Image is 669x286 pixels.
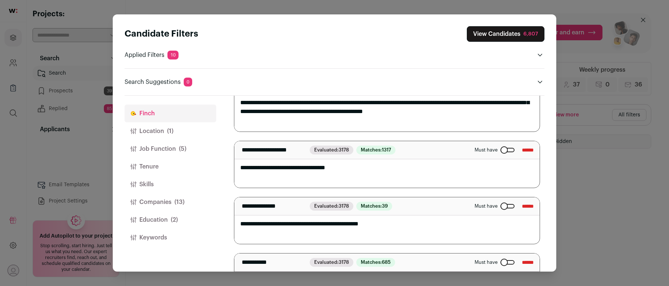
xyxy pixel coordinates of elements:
[125,122,216,140] button: Location(1)
[475,203,497,209] span: Must have
[171,215,178,224] span: (2)
[167,51,179,59] span: 10
[310,258,353,267] span: Evaluated:
[184,78,192,86] span: 0
[523,30,538,38] div: 6,807
[125,211,216,229] button: Education(2)
[339,204,349,208] span: 3178
[125,105,216,122] button: Finch
[174,198,184,207] span: (13)
[475,259,497,265] span: Must have
[125,229,216,246] button: Keywords
[382,260,391,265] span: 685
[339,147,349,152] span: 3178
[475,147,497,153] span: Must have
[310,202,353,211] span: Evaluated:
[167,127,173,136] span: (1)
[125,140,216,158] button: Job Function(5)
[382,204,388,208] span: 39
[179,144,186,153] span: (5)
[382,147,391,152] span: 1317
[125,51,179,59] p: Applied Filters
[125,193,216,211] button: Companies(13)
[536,51,544,59] button: Open applied filters
[125,158,216,176] button: Tenure
[356,202,392,211] span: Matches:
[356,258,395,267] span: Matches:
[339,260,349,265] span: 3178
[125,78,192,86] p: Search Suggestions
[125,30,198,38] strong: Candidate Filters
[125,176,216,193] button: Skills
[356,146,395,154] span: Matches:
[310,146,353,154] span: Evaluated:
[467,26,544,42] button: Close search preferences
